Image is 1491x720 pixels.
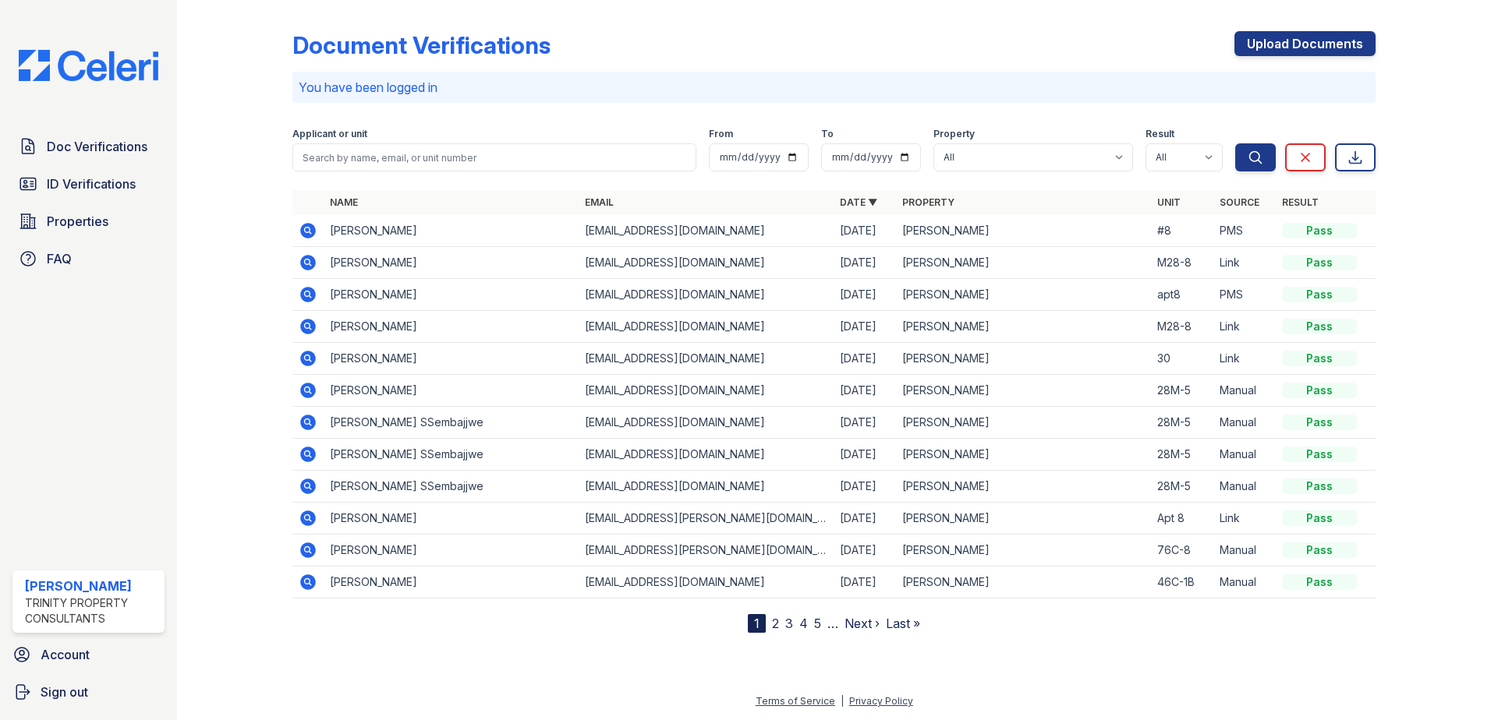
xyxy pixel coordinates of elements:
[896,503,1151,535] td: [PERSON_NAME]
[1157,196,1181,208] a: Unit
[748,614,766,633] div: 1
[1151,343,1213,375] td: 30
[834,311,896,343] td: [DATE]
[840,196,877,208] a: Date ▼
[1213,279,1276,311] td: PMS
[1282,478,1357,494] div: Pass
[896,535,1151,566] td: [PERSON_NAME]
[1282,510,1357,526] div: Pass
[902,196,954,208] a: Property
[834,215,896,247] td: [DATE]
[1282,196,1319,208] a: Result
[324,247,579,279] td: [PERSON_NAME]
[1151,375,1213,407] td: 28M-5
[709,128,733,140] label: From
[1282,542,1357,558] div: Pass
[324,471,579,503] td: [PERSON_NAME] SSembajjwe
[25,595,158,626] div: Trinity Property Consultants
[1213,311,1276,343] td: Link
[579,407,834,439] td: [EMAIL_ADDRESS][DOMAIN_NAME]
[6,50,171,81] img: CE_Logo_Blue-a8612792a0a2168367f1c8372b55b34899dd931a85d93a1a3d3e32e68fde9ad4.png
[1151,407,1213,439] td: 28M-5
[324,503,579,535] td: [PERSON_NAME]
[324,535,579,566] td: [PERSON_NAME]
[579,439,834,471] td: [EMAIL_ADDRESS][DOMAIN_NAME]
[47,212,108,231] span: Properties
[41,683,88,701] span: Sign out
[849,695,913,707] a: Privacy Policy
[47,175,136,193] span: ID Verifications
[1213,535,1276,566] td: Manual
[1151,215,1213,247] td: #8
[1151,566,1213,598] td: 46C-1B
[886,616,920,631] a: Last »
[1213,375,1276,407] td: Manual
[579,535,834,566] td: [EMAIL_ADDRESS][PERSON_NAME][DOMAIN_NAME]
[330,196,358,208] a: Name
[1220,196,1259,208] a: Source
[579,471,834,503] td: [EMAIL_ADDRESS][DOMAIN_NAME]
[585,196,614,208] a: Email
[834,471,896,503] td: [DATE]
[579,503,834,535] td: [EMAIL_ADDRESS][PERSON_NAME][DOMAIN_NAME]
[579,343,834,375] td: [EMAIL_ADDRESS][DOMAIN_NAME]
[1151,503,1213,535] td: Apt 8
[756,695,835,707] a: Terms of Service
[299,78,1369,97] p: You have been logged in
[1151,247,1213,279] td: M28-8
[933,128,975,140] label: Property
[47,249,72,268] span: FAQ
[12,131,165,162] a: Doc Verifications
[834,407,896,439] td: [DATE]
[896,279,1151,311] td: [PERSON_NAME]
[1282,255,1357,270] div: Pass
[1213,407,1276,439] td: Manual
[47,137,147,156] span: Doc Verifications
[579,215,834,247] td: [EMAIL_ADDRESS][DOMAIN_NAME]
[579,279,834,311] td: [EMAIL_ADDRESS][DOMAIN_NAME]
[1282,287,1357,302] div: Pass
[896,407,1151,439] td: [PERSON_NAME]
[25,577,158,595] div: [PERSON_NAME]
[821,128,834,140] label: To
[834,247,896,279] td: [DATE]
[12,206,165,237] a: Properties
[1282,415,1357,430] div: Pass
[834,375,896,407] td: [DATE]
[1282,446,1357,462] div: Pass
[834,566,896,598] td: [DATE]
[1282,319,1357,334] div: Pass
[834,343,896,375] td: [DATE]
[799,616,808,631] a: 4
[579,247,834,279] td: [EMAIL_ADDRESS][DOMAIN_NAME]
[1146,128,1174,140] label: Result
[324,375,579,407] td: [PERSON_NAME]
[896,343,1151,375] td: [PERSON_NAME]
[6,676,171,708] a: Sign out
[772,616,779,631] a: 2
[814,616,821,631] a: 5
[896,439,1151,471] td: [PERSON_NAME]
[1151,439,1213,471] td: 28M-5
[834,503,896,535] td: [DATE]
[324,215,579,247] td: [PERSON_NAME]
[292,128,367,140] label: Applicant or unit
[1213,503,1276,535] td: Link
[1213,343,1276,375] td: Link
[896,215,1151,247] td: [PERSON_NAME]
[1151,279,1213,311] td: apt8
[1282,223,1357,238] div: Pass
[324,407,579,439] td: [PERSON_NAME] SSembajjwe
[41,645,90,664] span: Account
[1213,566,1276,598] td: Manual
[1151,471,1213,503] td: 28M-5
[12,168,165,199] a: ID Verifications
[834,279,896,311] td: [DATE]
[579,375,834,407] td: [EMAIL_ADDRESS][DOMAIN_NAME]
[834,535,896,566] td: [DATE]
[1151,311,1213,343] td: M28-8
[324,343,579,375] td: [PERSON_NAME]
[896,247,1151,279] td: [PERSON_NAME]
[6,639,171,670] a: Account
